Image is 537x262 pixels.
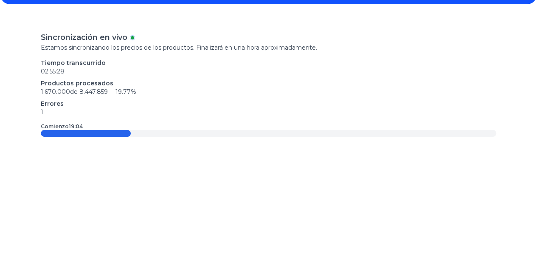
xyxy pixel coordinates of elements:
p: 1 [41,108,496,116]
p: Errores [41,99,496,108]
time: 02:55:28 [41,68,65,75]
p: Productos procesados [41,79,496,87]
time: 19:04 [69,123,83,130]
span: 19.77 % [115,88,136,96]
p: 1.670.000 de 8.447.859 — [41,87,496,96]
p: Comienzo [41,123,83,130]
p: Estamos sincronizando los precios de los productos. Finalizará en una hora aproximadamente. [41,43,496,52]
p: Tiempo transcurrido [41,59,496,67]
p: Sincronización en vivo [41,31,127,43]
